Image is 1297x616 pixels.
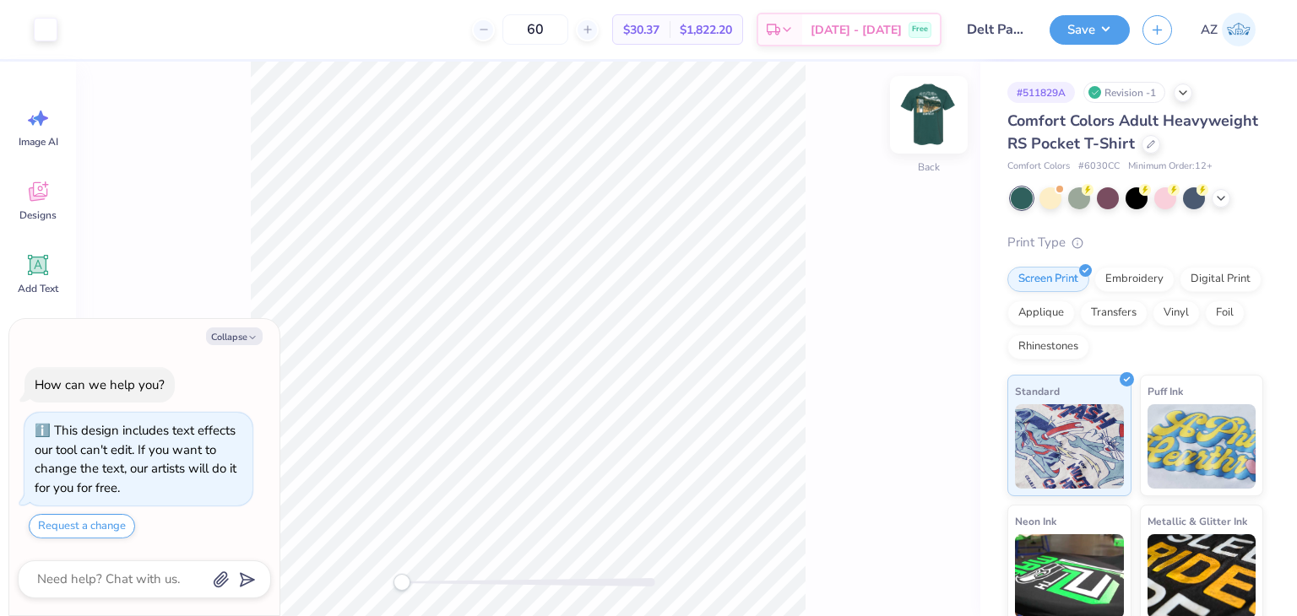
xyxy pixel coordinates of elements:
[623,21,659,39] span: $30.37
[1153,300,1200,326] div: Vinyl
[1148,382,1183,400] span: Puff Ink
[1050,15,1130,45] button: Save
[18,282,58,295] span: Add Text
[912,24,928,35] span: Free
[1007,233,1263,252] div: Print Type
[206,327,263,345] button: Collapse
[1180,267,1262,292] div: Digital Print
[918,159,940,175] div: Back
[1015,404,1124,489] img: Standard
[35,376,165,393] div: How can we help you?
[1148,404,1256,489] img: Puff Ink
[393,574,410,591] div: Accessibility label
[1007,82,1075,103] div: # 511829A
[1007,334,1089,359] div: Rhinestones
[811,21,902,39] span: [DATE] - [DATE]
[1007,300,1075,326] div: Applique
[1080,300,1148,326] div: Transfers
[1193,13,1263,46] a: AZ
[1015,382,1060,400] span: Standard
[954,13,1037,46] input: Untitled Design
[1148,512,1247,530] span: Metallic & Glitter Ink
[35,422,236,496] div: This design includes text effects our tool can't edit. If you want to change the text, our artist...
[1222,13,1256,46] img: Addie Zoellner
[1015,512,1056,530] span: Neon Ink
[502,14,568,45] input: – –
[1094,267,1175,292] div: Embroidery
[680,21,732,39] span: $1,822.20
[1205,300,1245,326] div: Foil
[895,81,963,149] img: Back
[29,514,135,538] button: Request a change
[1007,267,1089,292] div: Screen Print
[1007,111,1258,154] span: Comfort Colors Adult Heavyweight RS Pocket T-Shirt
[1007,159,1070,174] span: Comfort Colors
[1201,20,1218,40] span: AZ
[1083,82,1165,103] div: Revision -1
[1078,159,1120,174] span: # 6030CC
[19,208,57,222] span: Designs
[1128,159,1213,174] span: Minimum Order: 12 +
[19,135,58,149] span: Image AI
